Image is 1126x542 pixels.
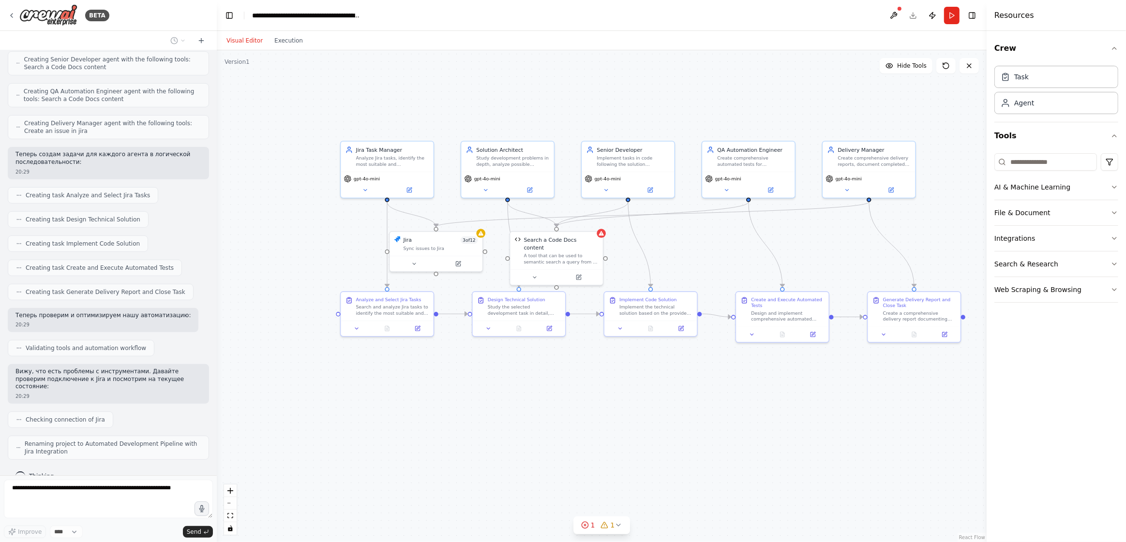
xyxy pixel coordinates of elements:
[838,155,911,167] div: Create comprehensive delivery reports, document completed work, track project progress, and coord...
[26,288,185,296] span: Creating task Generate Delivery Report and Close Task
[603,291,697,337] div: Implement Code SolutionImplement the technical solution based on the provided architecture and sp...
[340,141,434,198] div: Jira Task ManagerAnalyze Jira tasks, identify the most suitable and implementable tasks for devel...
[994,175,1118,200] button: AI & Machine Learning
[15,312,191,320] p: Теперь проверим и оптимизируем нашу автоматизацию:
[619,296,676,302] div: Implement Code Solution
[836,176,862,182] span: gpt-4o-mini
[994,122,1118,149] button: Tools
[880,58,932,73] button: Hide Tools
[994,62,1118,122] div: Crew
[822,141,916,198] div: Delivery ManagerCreate comprehensive delivery reports, document completed work, track project pro...
[474,176,500,182] span: gpt-4o-mini
[19,4,77,26] img: Logo
[221,35,269,46] button: Visual Editor
[1014,98,1034,108] div: Agent
[432,202,872,227] g: Edge from 71789cbc-3f30-4722-a511-43f8c1b120c7 to e0f1cd68-2f5c-408f-9c12-126e83d3dda0
[476,155,549,167] div: Study development problems in depth, analyze possible solutions, choose the most optimal approach...
[187,528,201,536] span: Send
[405,324,430,333] button: Open in side panel
[736,291,829,343] div: Create and Execute Automated TestsDesign and implement comprehensive automated tests for the newl...
[838,146,911,154] div: Delivery Manager
[26,264,174,272] span: Creating task Create and Execute Automated Tests
[573,516,631,534] button: 11
[629,186,672,195] button: Open in side panel
[870,186,912,195] button: Open in side panel
[750,186,792,195] button: Open in side panel
[510,231,603,286] div: CodeDocsSearchToolSearch a Code Docs contentA tool that can be used to semantic search a query fr...
[356,304,429,316] div: Search and analyze Jira tasks to identify the most suitable and implementable tasks for developme...
[224,510,237,522] button: fit view
[24,88,201,103] span: Creating QA Automation Engineer agent with the following tools: Search a Code Docs content
[15,321,191,328] div: 20:29
[472,291,566,337] div: Design Technical SolutionStudy the selected development task in detail, analyze the existing code...
[959,535,985,540] a: React Flow attribution
[252,11,361,20] nav: breadcrumb
[702,310,731,321] g: Edge from 56ef8a86-d2c7-40a8-8aa6-952546f557d0 to 1eed3b20-0bf8-4e20-8791-2b59f2312b0c
[15,151,201,166] p: Теперь создам задачи для каждого агента в логической последовательности:
[994,226,1118,251] button: Integrations
[994,35,1118,62] button: Crew
[557,273,600,282] button: Open in side panel
[994,149,1118,310] div: Tools
[25,440,201,455] span: Renaming project to Automated Development Pipeline with Jira Integration
[26,240,140,248] span: Creating task Implement Code Solution
[591,520,595,530] span: 1
[994,200,1118,225] button: File & Document
[269,35,309,46] button: Execution
[668,324,694,333] button: Open in side panel
[717,155,790,167] div: Create comprehensive automated tests for implemented features, execute test suites, identify bugs...
[166,35,190,46] button: Switch to previous chat
[865,202,918,287] g: Edge from 71789cbc-3f30-4722-a511-43f8c1b120c7 to b57ef207-c275-413c-b41b-973687b8c63c
[225,58,250,66] div: Version 1
[965,9,979,22] button: Hide right sidebar
[751,310,824,322] div: Design and implement comprehensive automated tests for the newly implemented feature. Create unit...
[994,277,1118,302] button: Web Scraping & Browsing
[224,484,237,497] button: zoom in
[224,484,237,535] div: React Flow controls
[509,186,551,195] button: Open in side panel
[994,10,1034,21] h4: Resources
[883,296,956,308] div: Generate Delivery Report and Close Task
[388,186,431,195] button: Open in side panel
[715,176,741,182] span: gpt-4o-mini
[438,310,467,318] g: Edge from 5db31179-5935-4618-adee-38a2a206c5ae to 9a090873-4bd4-488b-aa8a-51e8e55f596b
[702,141,796,198] div: QA Automation EngineerCreate comprehensive automated tests for implemented features, execute test...
[597,146,670,154] div: Senior Developer
[194,35,209,46] button: Start a new chat
[383,202,440,227] g: Edge from de5fca39-e770-45e5-8b80-8787fd521984 to e0f1cd68-2f5c-408f-9c12-126e83d3dda0
[867,291,961,343] div: Generate Delivery Report and Close TaskCreate a comprehensive delivery report documenting the com...
[340,291,434,337] div: Analyze and Select Jira TasksSearch and analyze Jira tasks to identify the most suitable and impl...
[4,526,46,538] button: Improve
[26,216,140,223] span: Creating task Design Technical Solution
[26,344,146,352] span: Validating tools and automation workflow
[15,368,201,391] p: Вижу, что есть проблемы с инструментами. Давайте проверим подключение к Jira и посмотрим на текущ...
[460,236,478,244] span: Number of enabled actions
[595,176,621,182] span: gpt-4o-mini
[834,313,863,321] g: Edge from 1eed3b20-0bf8-4e20-8791-2b59f2312b0c to b57ef207-c275-413c-b41b-973687b8c63c
[18,528,42,536] span: Improve
[356,155,429,167] div: Analyze Jira tasks, identify the most suitable and implementable tasks for development, coordinat...
[766,330,798,339] button: No output available
[224,522,237,535] button: toggle interactivity
[195,501,209,516] button: Click to speak your automation idea
[488,296,545,302] div: Design Technical Solution
[437,259,480,268] button: Open in side panel
[897,62,927,70] span: Hide Tools
[15,393,201,400] div: 20:29
[404,245,478,251] div: Sync issues to Jira
[354,176,380,182] span: gpt-4o-mini
[504,202,560,227] g: Edge from ada6d8c5-6f8f-443f-a17d-74b9d4e05147 to 1a6e47ee-7e33-4fa4-9b9d-c6eaf76942c1
[536,324,562,333] button: Open in side panel
[581,141,675,198] div: Senior DeveloperImplement tasks in code following the solution documentation, ensure code quality...
[371,324,403,333] button: No output available
[800,330,826,339] button: Open in side panel
[503,324,535,333] button: No output available
[26,416,105,424] span: Checking connection of Jira
[24,56,201,71] span: Creating Senior Developer agent with the following tools: Search a Code Docs content
[85,10,109,21] div: BETA
[619,304,692,316] div: Implement the technical solution based on the provided architecture and specifications. Write cle...
[751,296,824,308] div: Create and Execute Automated Tests
[24,119,201,135] span: Creating Delivery Manager agent with the following tools: Create an issue in jira
[883,310,956,322] div: Create a comprehensive delivery report documenting the completed work, including implementation d...
[488,304,561,316] div: Study the selected development task in detail, analyze the existing codebase and system architect...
